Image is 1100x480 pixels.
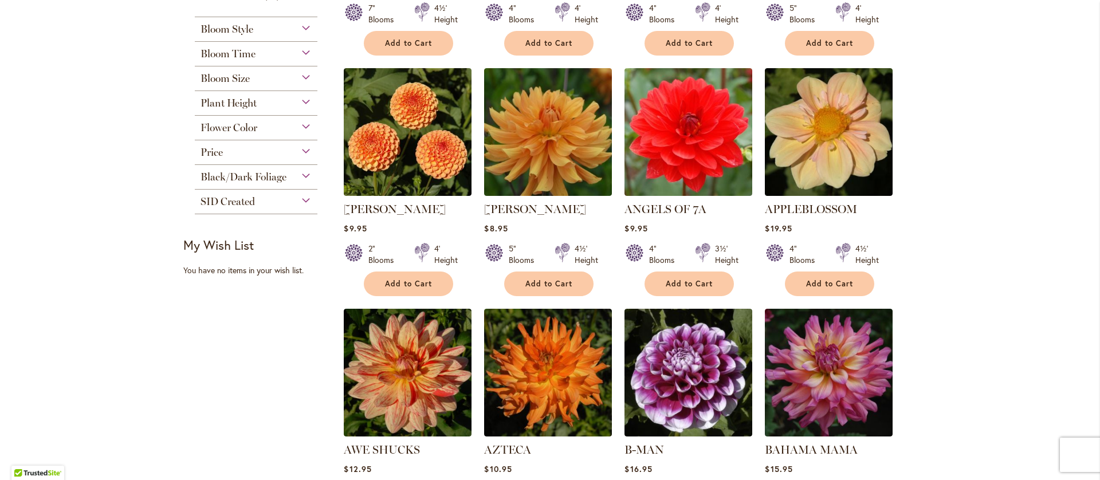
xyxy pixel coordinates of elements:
[344,68,472,196] img: AMBER QUEEN
[368,243,400,266] div: 2" Blooms
[624,187,752,198] a: ANGELS OF 7A
[624,428,752,439] a: B-MAN
[344,443,420,457] a: AWE SHUCKS
[666,279,713,289] span: Add to Cart
[785,272,874,296] button: Add to Cart
[765,68,893,196] img: APPLEBLOSSOM
[368,2,400,25] div: 7" Blooms
[484,428,612,439] a: AZTECA
[715,243,738,266] div: 3½' Height
[201,97,257,109] span: Plant Height
[715,2,738,25] div: 4' Height
[765,187,893,198] a: APPLEBLOSSOM
[785,31,874,56] button: Add to Cart
[806,279,853,289] span: Add to Cart
[201,72,250,85] span: Bloom Size
[855,243,879,266] div: 4½' Height
[484,68,612,196] img: ANDREW CHARLES
[855,2,879,25] div: 4' Height
[624,463,652,474] span: $16.95
[344,187,472,198] a: AMBER QUEEN
[765,428,893,439] a: Bahama Mama
[201,48,256,60] span: Bloom Time
[434,243,458,266] div: 4' Height
[575,243,598,266] div: 4½' Height
[624,309,752,436] img: B-MAN
[504,272,594,296] button: Add to Cart
[344,202,446,216] a: [PERSON_NAME]
[789,2,822,25] div: 5" Blooms
[624,443,664,457] a: B-MAN
[509,243,541,266] div: 5" Blooms
[484,309,612,436] img: AZTECA
[385,38,432,48] span: Add to Cart
[484,187,612,198] a: ANDREW CHARLES
[484,443,531,457] a: AZTECA
[645,272,734,296] button: Add to Cart
[201,121,257,134] span: Flower Color
[575,2,598,25] div: 4' Height
[344,428,472,439] a: AWE SHUCKS
[201,146,223,159] span: Price
[201,171,286,183] span: Black/Dark Foliage
[765,223,792,234] span: $19.95
[385,279,432,289] span: Add to Cart
[364,31,453,56] button: Add to Cart
[201,23,253,36] span: Bloom Style
[649,2,681,25] div: 4" Blooms
[765,463,792,474] span: $15.95
[645,31,734,56] button: Add to Cart
[504,31,594,56] button: Add to Cart
[484,202,586,216] a: [PERSON_NAME]
[434,2,458,25] div: 4½' Height
[183,265,336,276] div: You have no items in your wish list.
[344,223,367,234] span: $9.95
[183,237,254,253] strong: My Wish List
[201,195,255,208] span: SID Created
[666,38,713,48] span: Add to Cart
[649,243,681,266] div: 4" Blooms
[9,439,41,471] iframe: Launch Accessibility Center
[525,38,572,48] span: Add to Cart
[765,443,858,457] a: BAHAMA MAMA
[364,272,453,296] button: Add to Cart
[765,309,893,436] img: Bahama Mama
[344,309,472,436] img: AWE SHUCKS
[624,223,647,234] span: $9.95
[344,463,371,474] span: $12.95
[509,2,541,25] div: 4" Blooms
[806,38,853,48] span: Add to Cart
[624,68,752,196] img: ANGELS OF 7A
[765,202,857,216] a: APPLEBLOSSOM
[484,223,508,234] span: $8.95
[624,202,706,216] a: ANGELS OF 7A
[484,463,512,474] span: $10.95
[789,243,822,266] div: 4" Blooms
[525,279,572,289] span: Add to Cart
